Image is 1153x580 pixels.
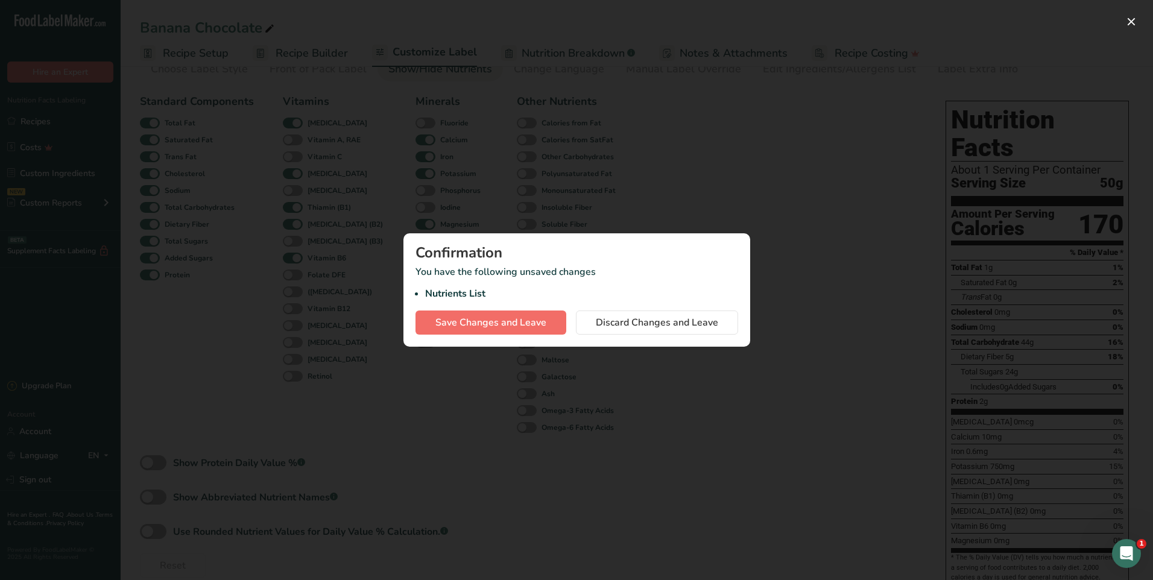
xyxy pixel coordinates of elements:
li: Nutrients List [425,286,738,301]
p: You have the following unsaved changes [415,265,738,301]
button: Save Changes and Leave [415,310,566,335]
span: Save Changes and Leave [435,315,546,330]
span: Discard Changes and Leave [596,315,718,330]
button: Discard Changes and Leave [576,310,738,335]
iframe: Intercom live chat [1112,539,1141,568]
span: 1 [1137,539,1146,549]
div: Confirmation [415,245,738,260]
